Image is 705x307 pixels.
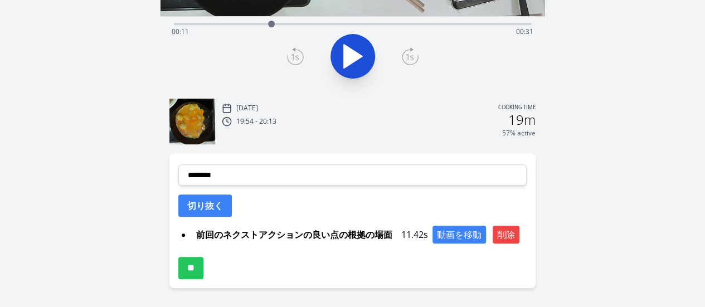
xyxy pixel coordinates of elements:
img: 250913105508_thumb.jpeg [169,99,215,144]
div: 11.42s [192,226,527,243]
span: 前回のネクストアクションの良い点の根拠の場面 [192,226,397,243]
button: 削除 [493,226,519,243]
button: 切り抜く [178,194,232,217]
p: [DATE] [236,104,258,113]
p: 57% active [502,129,536,138]
span: 00:11 [172,27,189,36]
h2: 19m [508,113,536,126]
button: 動画を移動 [432,226,486,243]
p: Cooking time [498,103,536,113]
span: 00:31 [516,27,533,36]
p: 19:54 - 20:13 [236,117,276,126]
